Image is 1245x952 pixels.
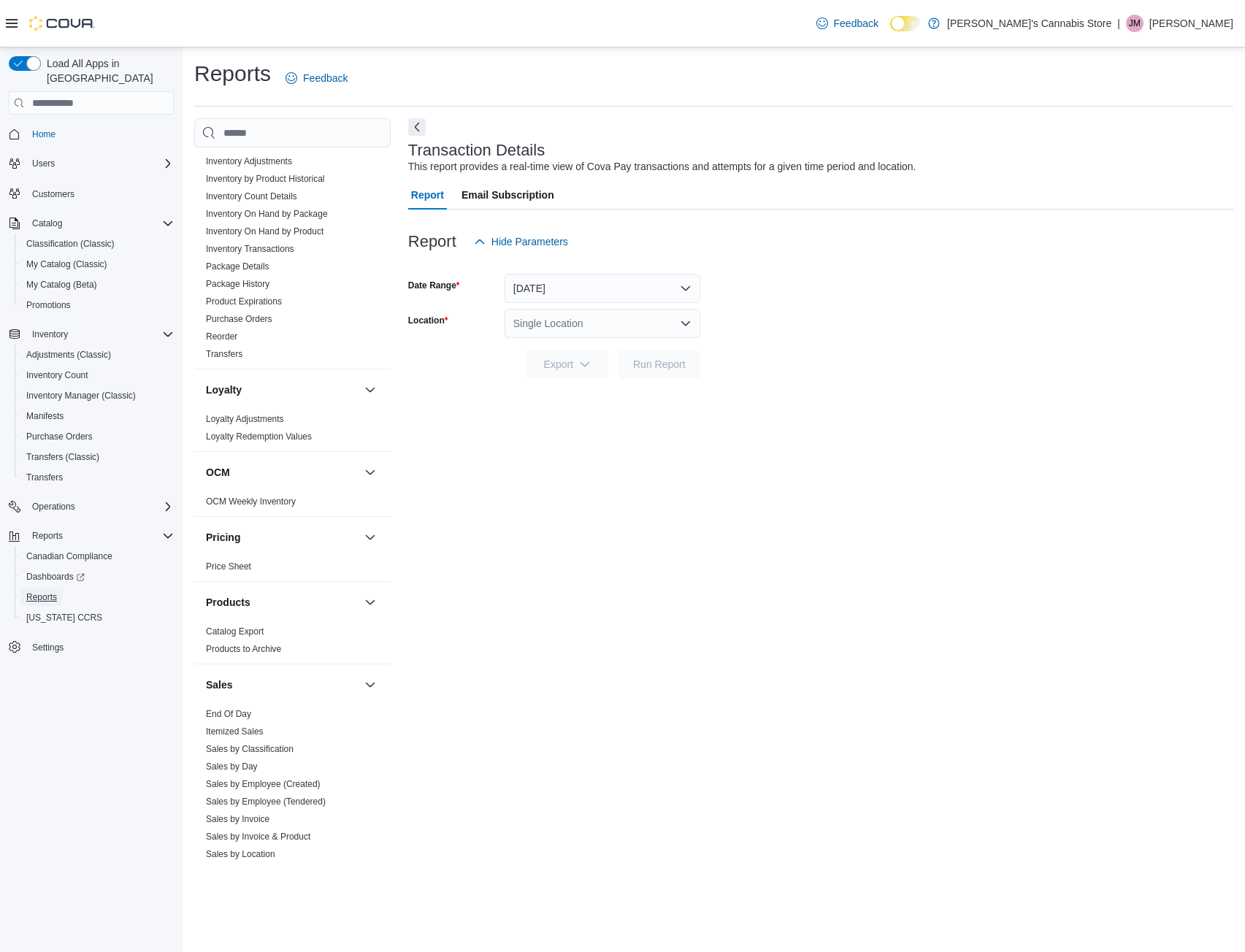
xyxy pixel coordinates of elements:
[1117,15,1120,32] p: |
[1126,15,1144,32] div: James McKenna
[206,296,282,307] span: Product Expirations
[15,345,180,365] button: Adjustments (Classic)
[15,546,180,567] button: Canadian Compliance
[206,761,258,772] a: Sales by Day
[20,256,113,273] a: My Catalog (Classic)
[20,548,118,565] a: Canadian Compliance
[206,261,269,272] span: Package Details
[26,472,63,483] span: Transfers
[206,778,321,790] span: Sales by Employee (Created)
[206,191,297,201] a: Inventory Count Details
[206,530,240,545] h3: Pricing
[206,226,323,237] a: Inventory On Hand by Product
[206,643,281,655] span: Products to Archive
[29,16,95,31] img: Cova
[535,350,599,379] span: Export
[206,173,325,185] span: Inventory by Product Historical
[206,709,251,719] a: End Of Day
[20,276,103,293] a: My Catalog (Beta)
[206,331,237,342] a: Reorder
[206,496,296,507] a: OCM Weekly Inventory
[15,385,180,406] button: Inventory Manager (Classic)
[633,357,686,372] span: Run Report
[26,125,174,143] span: Home
[20,469,174,486] span: Transfers
[206,849,275,859] a: Sales by Location
[206,331,237,342] span: Reorder
[303,71,348,85] span: Feedback
[206,156,292,167] span: Inventory Adjustments
[206,349,242,359] a: Transfers
[206,209,328,219] a: Inventory On Hand by Package
[408,118,426,136] button: Next
[32,329,68,340] span: Inventory
[15,607,180,628] button: [US_STATE] CCRS
[408,233,456,250] h3: Report
[408,142,545,159] h3: Transaction Details
[206,383,359,397] button: Loyalty
[206,465,359,480] button: OCM
[206,848,275,860] span: Sales by Location
[468,227,574,256] button: Hide Parameters
[3,637,180,658] button: Settings
[26,639,69,656] a: Settings
[26,638,174,656] span: Settings
[32,530,63,542] span: Reports
[194,493,391,516] div: OCM
[1149,15,1233,32] p: [PERSON_NAME]
[20,548,174,565] span: Canadian Compliance
[194,153,391,369] div: Inventory
[20,366,94,384] a: Inventory Count
[26,215,68,232] button: Catalog
[206,496,296,507] span: OCM Weekly Inventory
[26,431,93,442] span: Purchase Orders
[361,464,379,481] button: OCM
[26,451,99,463] span: Transfers (Classic)
[15,295,180,315] button: Promotions
[361,529,379,546] button: Pricing
[20,428,174,445] span: Purchase Orders
[20,276,174,293] span: My Catalog (Beta)
[15,567,180,587] a: Dashboards
[20,235,120,253] a: Classification (Classic)
[26,591,57,603] span: Reports
[408,280,460,291] label: Date Range
[206,348,242,360] span: Transfers
[20,428,99,445] a: Purchase Orders
[26,185,80,203] a: Customers
[26,326,174,343] span: Inventory
[206,561,251,572] a: Price Sheet
[20,346,117,364] a: Adjustments (Classic)
[206,431,312,442] a: Loyalty Redemption Values
[15,426,180,447] button: Purchase Orders
[20,448,174,466] span: Transfers (Classic)
[20,296,174,314] span: Promotions
[206,296,282,307] a: Product Expirations
[32,218,62,229] span: Catalog
[3,153,180,174] button: Users
[26,527,174,545] span: Reports
[20,296,77,314] a: Promotions
[505,274,700,303] button: [DATE]
[206,561,251,572] span: Price Sheet
[206,413,284,425] span: Loyalty Adjustments
[194,410,391,451] div: Loyalty
[26,238,115,250] span: Classification (Classic)
[3,496,180,517] button: Operations
[194,623,391,664] div: Products
[26,215,174,232] span: Catalog
[206,465,230,480] h3: OCM
[3,526,180,546] button: Reports
[15,275,180,295] button: My Catalog (Beta)
[206,626,264,637] span: Catalog Export
[206,191,297,202] span: Inventory Count Details
[206,796,326,807] span: Sales by Employee (Tendered)
[206,414,284,424] a: Loyalty Adjustments
[15,365,180,385] button: Inventory Count
[206,174,325,184] a: Inventory by Product Historical
[20,346,174,364] span: Adjustments (Classic)
[26,498,174,515] span: Operations
[32,188,74,200] span: Customers
[680,318,692,329] button: Open list of options
[26,390,136,402] span: Inventory Manager (Classic)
